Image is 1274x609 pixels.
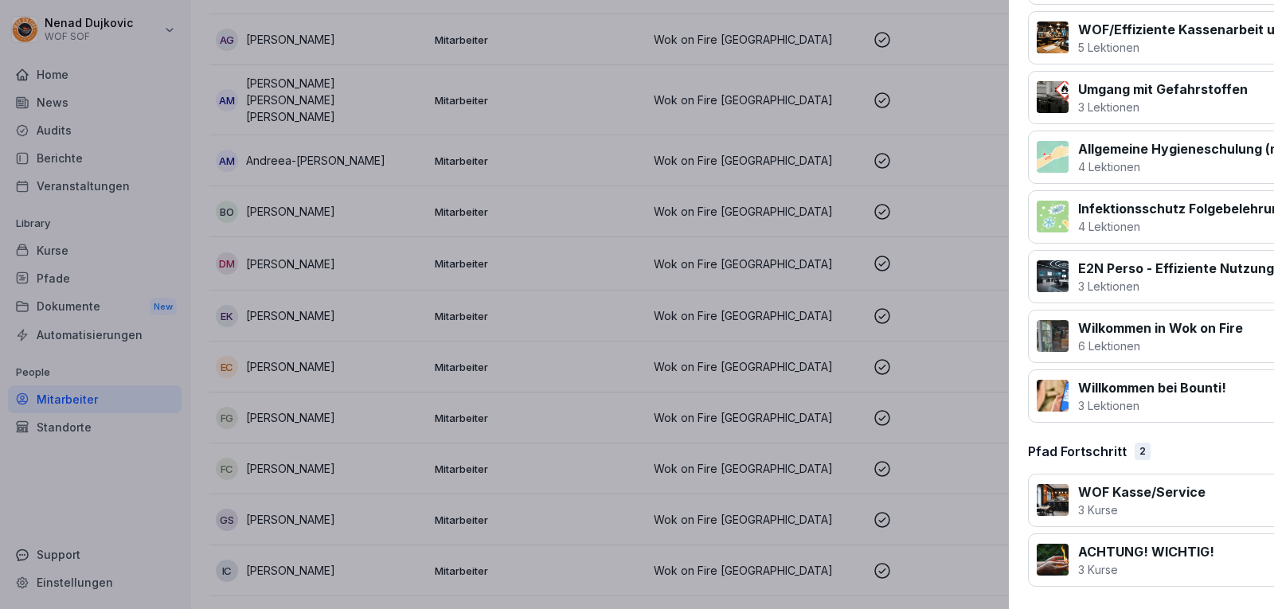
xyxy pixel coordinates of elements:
[1078,80,1248,99] p: Umgang mit Gefahrstoffen
[1078,397,1226,414] p: 3 Lektionen
[1078,502,1206,518] p: 3 Kurse
[1078,542,1214,561] p: ACHTUNG! WICHTIG!
[1078,561,1214,578] p: 3 Kurse
[1028,442,1127,461] p: Pfad Fortschritt
[1078,99,1248,115] p: 3 Lektionen
[1078,378,1226,397] p: Willkommen bei Bounti!
[1135,443,1151,460] div: 2
[1078,482,1206,502] p: WOF Kasse/Service
[1078,338,1243,354] p: 6 Lektionen
[1078,318,1243,338] p: Wilkommen in Wok on Fire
